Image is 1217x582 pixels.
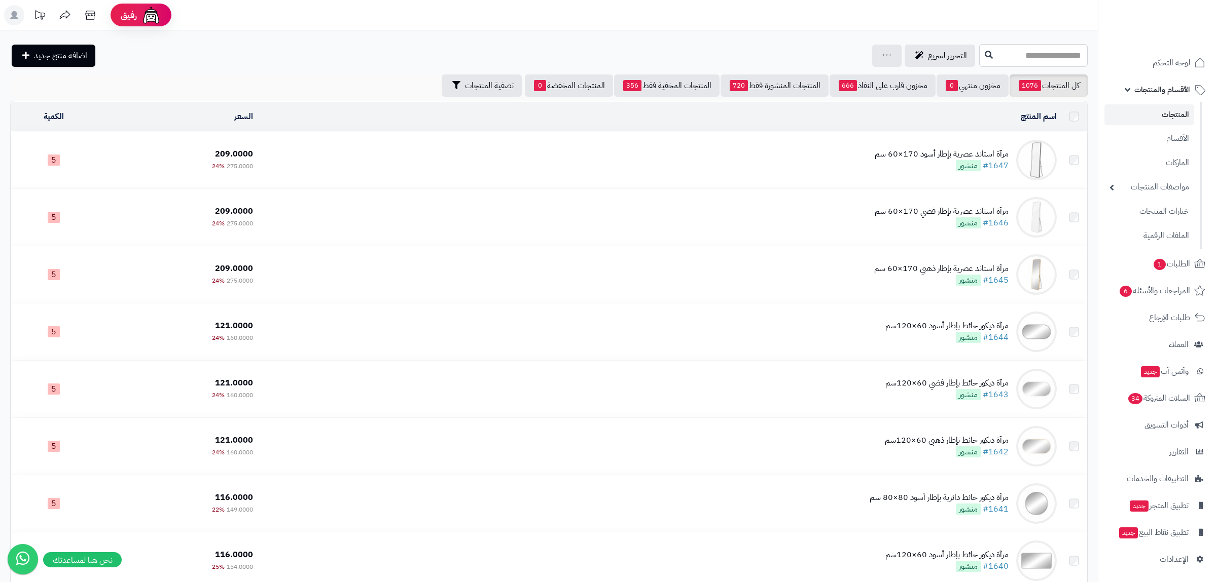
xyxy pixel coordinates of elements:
[1128,393,1142,404] span: 34
[1104,252,1211,276] a: الطلبات1
[212,162,225,171] span: 24%
[212,333,225,342] span: 24%
[215,205,253,217] span: 209.0000
[1104,493,1211,518] a: تطبيق المتجرجديد
[48,212,60,223] span: 5
[227,276,253,285] span: 275.0000
[48,441,60,452] span: 5
[875,206,1009,217] div: مرآة استاند عصرية بإطار فضي 170×60 سم
[1129,498,1189,513] span: تطبيق المتجر
[1120,286,1132,297] span: 6
[956,275,981,286] span: منشور
[870,492,1009,503] div: مرآة ديكور حائط دائرية بإطار أسود 80×80 سم
[48,326,60,337] span: 5
[227,391,253,400] span: 160.0000
[48,498,60,509] span: 5
[212,448,225,457] span: 24%
[875,148,1009,160] div: مرآة استاند عصرية بإطار أسود 170×60 سم
[215,148,253,160] span: 209.0000
[1016,369,1057,409] img: مرآة ديكور حائط بإطار فضي 60×120سم
[1130,500,1149,512] span: جديد
[830,74,936,97] a: مخزون قارب على النفاذ666
[1021,110,1057,123] a: اسم المنتج
[1104,104,1194,125] a: المنتجات
[212,391,225,400] span: 24%
[215,377,253,389] span: 121.0000
[1104,305,1211,330] a: طلبات الإرجاع
[141,5,161,25] img: ai-face.png
[234,110,253,123] a: السعر
[885,377,1009,389] div: مرآة ديكور حائط بإطار فضي 60×120سم
[1104,152,1194,174] a: الماركات
[1154,259,1166,270] span: 1
[465,80,514,92] span: تصفية المنتجات
[1016,312,1057,352] img: مرآة ديكور حائط بإطار أسود 60×120سم
[839,80,857,91] span: 666
[1119,527,1138,538] span: جديد
[721,74,829,97] a: المنتجات المنشورة فقط720
[956,332,981,343] span: منشور
[1104,440,1211,464] a: التقارير
[1019,80,1041,91] span: 1076
[1016,140,1057,180] img: مرآة استاند عصرية بإطار أسود 170×60 سم
[121,9,137,21] span: رفيق
[1118,525,1189,539] span: تطبيق نقاط البيع
[212,505,225,514] span: 22%
[1104,51,1211,75] a: لوحة التحكم
[1140,364,1189,378] span: وآتس آب
[227,505,253,514] span: 149.0000
[623,80,641,91] span: 356
[956,561,981,572] span: منشور
[1153,56,1190,70] span: لوحة التحكم
[534,80,546,91] span: 0
[1016,483,1057,524] img: مرآة ديكور حائط دائرية بإطار أسود 80×80 سم
[1104,413,1211,437] a: أدوات التسويق
[1104,176,1194,198] a: مواصفات المنتجات
[983,217,1009,229] a: #1646
[1104,332,1211,357] a: العملاء
[27,5,52,28] a: تحديثات المنصة
[1148,8,1207,29] img: logo-2.png
[937,74,1009,97] a: مخزون منتهي0
[885,435,1009,446] div: مرآة ديكور حائط بإطار ذهبي 60×120سم
[215,262,253,275] span: 209.0000
[227,219,253,228] span: 275.0000
[928,50,967,62] span: التحرير لسريع
[1149,311,1190,325] span: طلبات الإرجاع
[12,45,95,67] a: اضافة منتج جديد
[1104,359,1211,383] a: وآتس آبجديد
[885,549,1009,561] div: مرآة ديكور حائط بإطار أسود 60×120سم
[442,74,522,97] button: تصفية المنتجات
[227,562,253,571] span: 154.0000
[1104,225,1194,247] a: الملفات الرقمية
[1016,197,1057,238] img: مرآة استاند عصرية بإطار فضي 170×60 سم
[212,219,225,228] span: 24%
[956,389,981,400] span: منشور
[956,446,981,457] span: منشور
[227,333,253,342] span: 160.0000
[1144,418,1189,432] span: أدوات التسويق
[525,74,613,97] a: المنتجات المخفضة0
[1104,467,1211,491] a: التطبيقات والخدمات
[956,160,981,171] span: منشور
[885,320,1009,332] div: مرآة ديكور حائط بإطار أسود 60×120سم
[1160,552,1189,566] span: الإعدادات
[1104,128,1194,149] a: الأقسام
[1169,337,1189,352] span: العملاء
[215,434,253,446] span: 121.0000
[983,560,1009,572] a: #1640
[1016,540,1057,581] img: مرآة ديكور حائط بإطار أسود 60×120سم
[48,383,60,395] span: 5
[1169,445,1189,459] span: التقارير
[983,160,1009,172] a: #1647
[1104,201,1194,222] a: خيارات المنتجات
[956,503,981,515] span: منشور
[1127,472,1189,486] span: التطبيقات والخدمات
[1104,547,1211,571] a: الإعدادات
[983,274,1009,286] a: #1645
[227,162,253,171] span: 275.0000
[215,491,253,503] span: 116.0000
[1010,74,1088,97] a: كل المنتجات1076
[983,331,1009,343] a: #1644
[48,154,60,166] span: 5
